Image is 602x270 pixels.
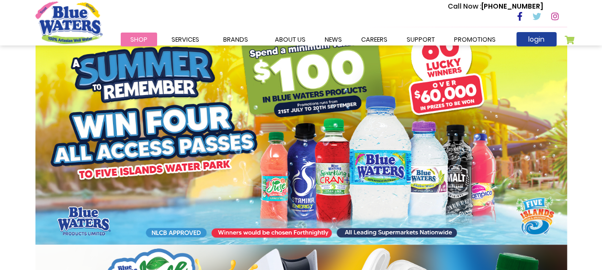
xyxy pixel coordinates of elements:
span: Services [171,35,199,44]
span: Shop [130,35,148,44]
span: Call Now : [448,1,481,11]
a: login [516,32,557,46]
span: Brands [223,35,248,44]
a: store logo [35,1,102,44]
a: careers [352,33,397,46]
a: support [397,33,444,46]
a: Promotions [444,33,505,46]
a: News [315,33,352,46]
p: [PHONE_NUMBER] [448,1,543,11]
a: about us [265,33,315,46]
